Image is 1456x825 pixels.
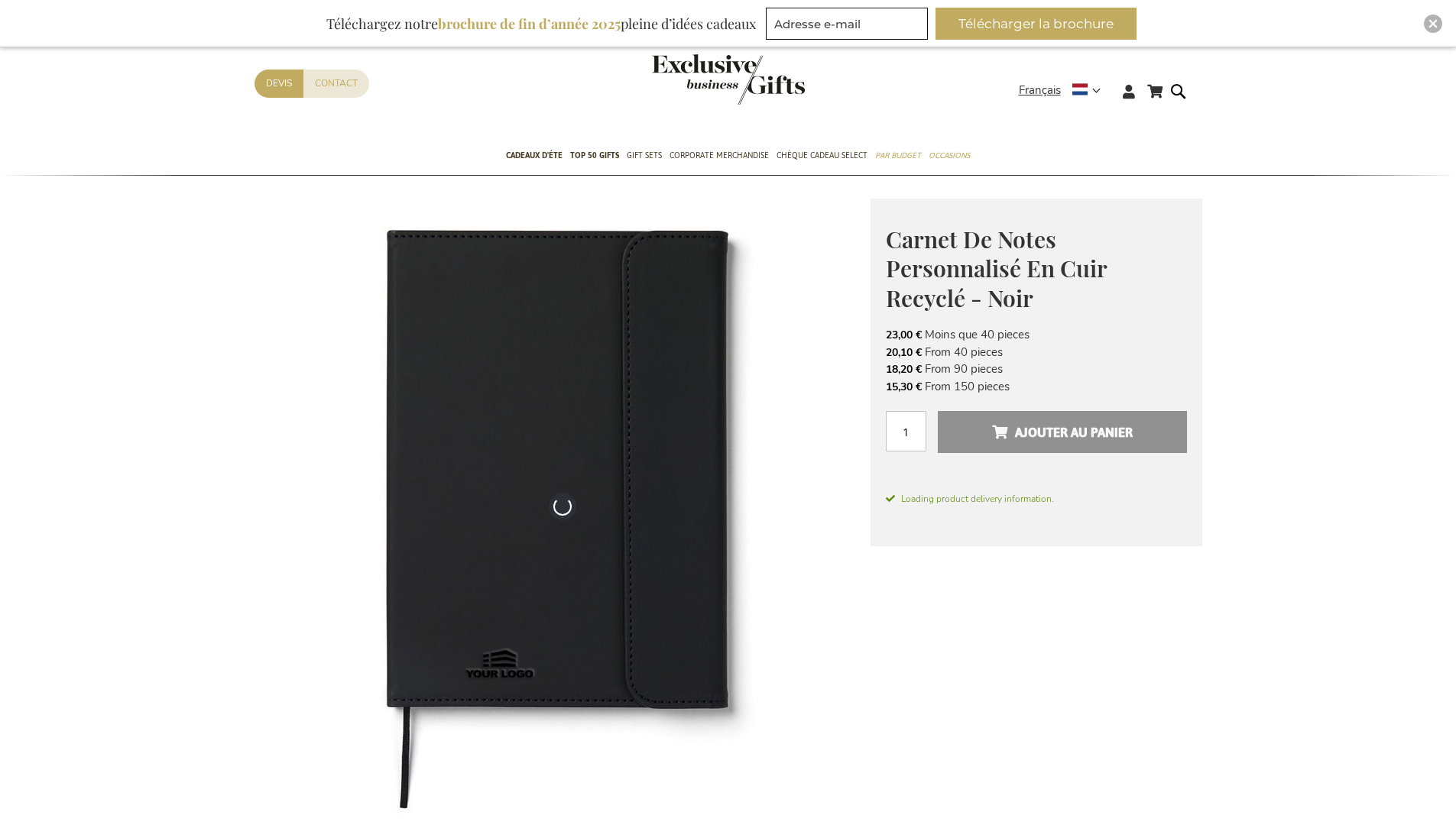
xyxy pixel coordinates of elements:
[777,137,867,176] a: Chèque Cadeau Select
[570,147,619,163] span: TOP 50 Gifts
[886,326,1187,343] li: Moins que 40 pieces
[506,137,563,176] a: Cadeaux D'Éte
[886,492,1187,506] span: Loading product delivery information.
[255,199,871,814] img: Personalised Baltimore GRS Certified Paper & PU Notebook
[766,8,928,40] input: Adresse e-mail
[766,8,932,44] form: marketing offers and promotions
[777,147,867,163] span: Chèque Cadeau Select
[652,54,728,105] a: store logo
[886,380,922,394] span: 15,30 €
[936,8,1137,40] button: Télécharger la brochure
[1428,19,1438,28] img: Close
[1019,82,1061,99] span: Français
[886,362,922,377] span: 18,20 €
[875,147,921,163] span: Par budget
[438,15,621,33] b: brochure de fin d’année 2025
[886,361,1187,377] li: From 90 pieces
[886,378,1187,395] li: From 150 pieces
[670,137,769,176] a: Corporate Merchandise
[875,137,921,176] a: Par budget
[303,70,369,98] a: Contact
[886,224,1107,313] span: Carnet De Notes Personnalisé En Cuir Recyclé - Noir
[1424,15,1442,33] div: Close
[627,147,662,163] span: Gift Sets
[886,344,1187,361] li: From 40 pieces
[670,147,769,163] span: Corporate Merchandise
[886,411,926,451] input: Qté
[255,70,303,98] a: Devis
[652,54,805,105] img: Exclusive Business gifts logo
[929,137,970,176] a: Occasions
[886,345,922,360] span: 20,10 €
[506,147,563,163] span: Cadeaux D'Éte
[929,147,970,163] span: Occasions
[886,328,922,342] span: 23,00 €
[319,8,763,40] div: Téléchargez notre pleine d’idées cadeaux
[570,137,619,176] a: TOP 50 Gifts
[627,137,662,176] a: Gift Sets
